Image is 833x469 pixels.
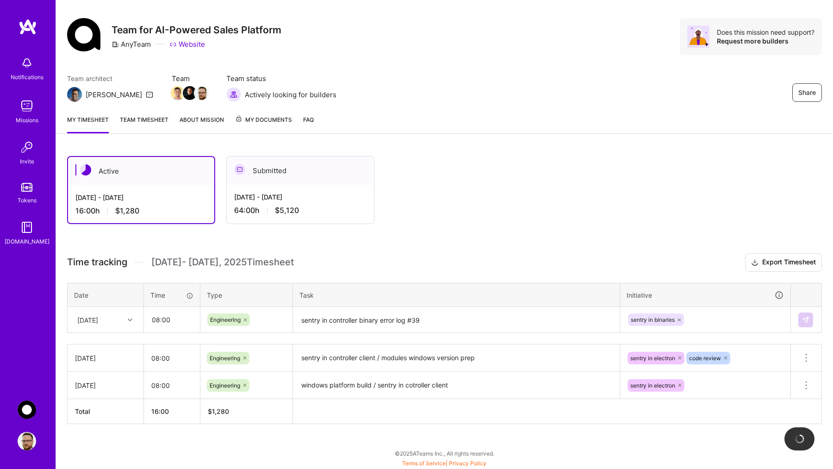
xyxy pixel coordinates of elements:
[5,237,50,246] div: [DOMAIN_NAME]
[402,460,446,467] a: Terms of Service
[15,400,38,419] a: AnyTeam: Team for AI-Powered Sales Platform
[144,373,200,398] input: HH:MM
[75,353,136,363] div: [DATE]
[449,460,486,467] a: Privacy Policy
[18,432,36,450] img: User Avatar
[112,41,119,48] i: icon CompanyGray
[75,193,207,202] div: [DATE] - [DATE]
[802,316,809,324] img: Submit
[86,90,142,100] div: [PERSON_NAME]
[210,355,240,362] span: Engineering
[144,346,200,370] input: HH:MM
[68,399,144,424] th: Total
[67,115,109,133] a: My timesheet
[16,115,38,125] div: Missions
[171,86,185,100] img: Team Member Avatar
[77,315,98,325] div: [DATE]
[151,256,294,268] span: [DATE] - [DATE] , 2025 Timesheet
[172,85,184,101] a: Team Member Avatar
[112,24,281,36] h3: Team for AI-Powered Sales Platform
[226,74,336,83] span: Team status
[144,307,199,332] input: HH:MM
[128,318,132,322] i: icon Chevron
[275,206,299,215] span: $5,120
[18,54,36,72] img: bell
[169,39,205,49] a: Website
[751,258,758,268] i: icon Download
[15,432,38,450] a: User Avatar
[717,37,814,45] div: Request more builders
[245,90,336,100] span: Actively looking for builders
[19,19,37,35] img: logo
[67,256,127,268] span: Time tracking
[18,138,36,156] img: Invite
[18,97,36,115] img: teamwork
[196,85,208,101] a: Team Member Avatar
[798,313,814,327] div: null
[294,373,619,398] textarea: windows platform build / sentry in cotroller client
[112,39,151,49] div: AnyTeam
[795,434,804,444] img: loading
[210,382,240,389] span: Engineering
[67,74,153,83] span: Team architect
[630,382,675,389] span: sentry in electron
[303,115,314,133] a: FAQ
[195,86,209,100] img: Team Member Avatar
[11,72,44,82] div: Notifications
[144,399,200,424] th: 16:00
[294,345,619,371] textarea: sentry in controller client / modules windows version prep
[294,308,619,332] textarea: sentry in controller binary error log #39
[56,442,833,465] div: © 2025 ATeams Inc., All rights reserved.
[689,355,721,362] span: code review
[115,206,139,216] span: $1,280
[67,87,82,102] img: Team Architect
[687,25,709,48] img: Avatar
[234,164,245,175] img: Submitted
[745,253,822,272] button: Export Timesheet
[630,355,675,362] span: sentry in electron
[631,316,675,323] span: sentry in binaries
[717,28,814,37] div: Does this mission need support?
[120,115,168,133] a: Team timesheet
[68,157,214,185] div: Active
[67,18,100,51] img: Company Logo
[68,283,144,307] th: Date
[20,156,34,166] div: Invite
[235,115,292,133] a: My Documents
[234,192,367,202] div: [DATE] - [DATE]
[18,218,36,237] img: guide book
[172,74,208,83] span: Team
[210,316,241,323] span: Engineering
[80,164,91,175] img: Active
[208,407,229,415] span: $ 1,280
[293,283,620,307] th: Task
[18,400,36,419] img: AnyTeam: Team for AI-Powered Sales Platform
[234,206,367,215] div: 64:00 h
[150,290,193,300] div: Time
[227,156,374,185] div: Submitted
[146,91,153,98] i: icon Mail
[792,83,822,102] button: Share
[402,460,486,467] span: |
[627,290,784,300] div: Initiative
[75,206,207,216] div: 16:00 h
[184,85,196,101] a: Team Member Avatar
[180,115,224,133] a: About Mission
[183,86,197,100] img: Team Member Avatar
[200,283,293,307] th: Type
[21,183,32,192] img: tokens
[798,88,816,97] span: Share
[226,87,241,102] img: Actively looking for builders
[235,115,292,125] span: My Documents
[18,195,37,205] div: Tokens
[75,381,136,390] div: [DATE]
